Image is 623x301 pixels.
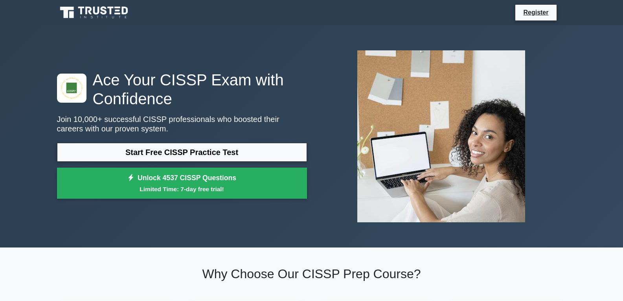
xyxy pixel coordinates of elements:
small: Limited Time: 7-day free trial! [67,185,297,194]
a: Unlock 4537 CISSP QuestionsLimited Time: 7-day free trial! [57,168,307,199]
a: Start Free CISSP Practice Test [57,143,307,162]
a: Register [518,7,553,17]
h2: Why Choose Our CISSP Prep Course? [57,266,566,281]
p: Join 10,000+ successful CISSP professionals who boosted their careers with our proven system. [57,114,307,133]
h1: Ace Your CISSP Exam with Confidence [57,70,307,108]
